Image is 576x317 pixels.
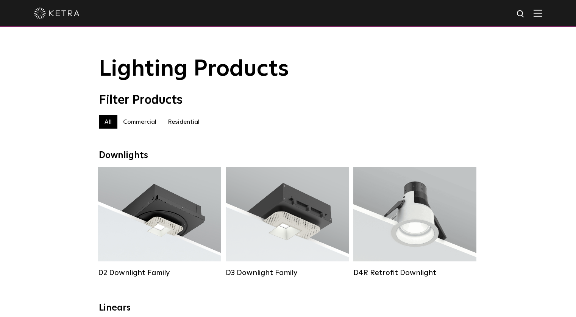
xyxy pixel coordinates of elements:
[34,8,80,19] img: ketra-logo-2019-white
[99,58,289,81] span: Lighting Products
[226,167,349,277] a: D3 Downlight Family Lumen Output:700 / 900 / 1100Colors:White / Black / Silver / Bronze / Paintab...
[534,9,542,17] img: Hamburger%20Nav.svg
[98,268,221,277] div: D2 Downlight Family
[98,167,221,277] a: D2 Downlight Family Lumen Output:1200Colors:White / Black / Gloss Black / Silver / Bronze / Silve...
[353,167,476,277] a: D4R Retrofit Downlight Lumen Output:800Colors:White / BlackBeam Angles:15° / 25° / 40° / 60°Watta...
[353,268,476,277] div: D4R Retrofit Downlight
[99,93,478,107] div: Filter Products
[226,268,349,277] div: D3 Downlight Family
[162,115,205,129] label: Residential
[99,115,117,129] label: All
[117,115,162,129] label: Commercial
[516,9,526,19] img: search icon
[99,150,478,161] div: Downlights
[99,303,478,314] div: Linears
